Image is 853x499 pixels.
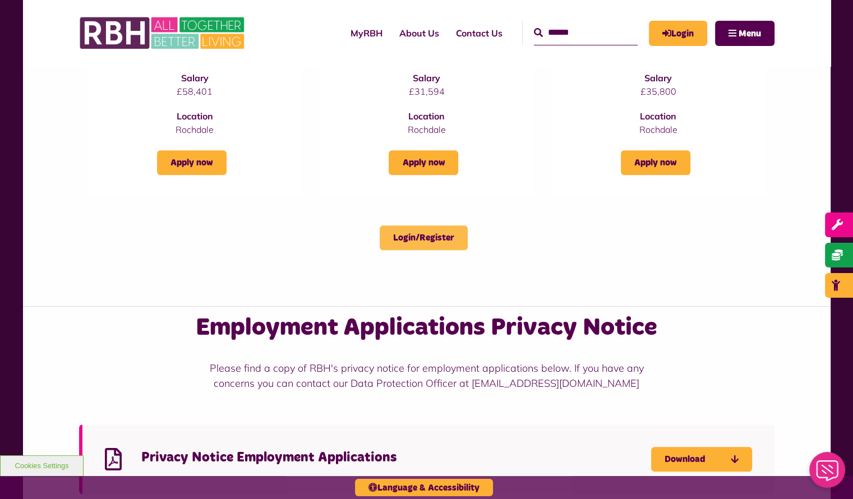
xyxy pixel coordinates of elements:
[342,123,511,136] p: Rochdale
[573,123,743,136] p: Rochdale
[342,85,511,98] p: £31,594
[649,21,707,46] a: MyRBH
[195,312,658,344] h3: Employment Applications Privacy Notice
[644,72,672,84] strong: Salary
[110,123,280,136] p: Rochdale
[621,150,690,175] a: Apply now
[389,150,458,175] a: Apply now
[157,150,227,175] a: Apply now
[79,11,247,55] img: RBH
[408,110,445,122] strong: Location
[715,21,774,46] button: Navigation
[413,72,440,84] strong: Salary
[110,85,280,98] p: £58,401
[380,225,468,250] a: Login/Register
[355,479,493,496] button: Language & Accessibility
[803,449,853,499] iframe: Netcall Web Assistant for live chat
[573,85,743,98] p: £35,800
[391,18,448,48] a: About Us
[342,18,391,48] a: MyRBH
[640,110,676,122] strong: Location
[177,110,213,122] strong: Location
[141,449,651,466] h4: Privacy Notice Employment Applications
[181,72,209,84] strong: Salary
[651,447,752,472] a: Download Privacy Notice Employment Applications - open in a new tab
[448,18,511,48] a: Contact Us
[739,29,761,38] span: Menu
[534,21,638,45] input: Search
[195,361,658,391] p: Please find a copy of RBH's privacy notice for employment applications below. If you have any con...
